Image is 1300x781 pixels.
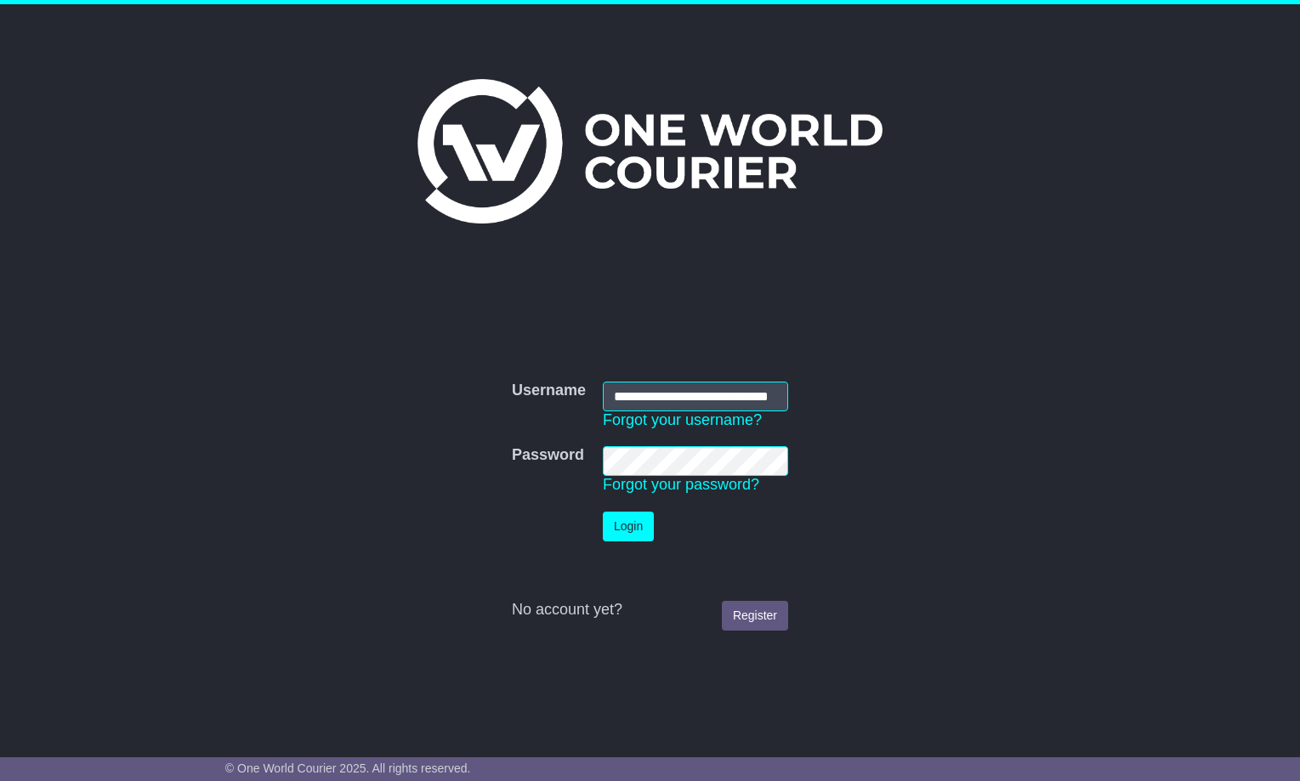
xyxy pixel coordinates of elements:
[722,601,788,631] a: Register
[603,512,654,541] button: Login
[603,411,762,428] a: Forgot your username?
[512,382,586,400] label: Username
[603,476,759,493] a: Forgot your password?
[417,79,882,224] img: One World
[512,446,584,465] label: Password
[512,601,788,620] div: No account yet?
[225,761,471,775] span: © One World Courier 2025. All rights reserved.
